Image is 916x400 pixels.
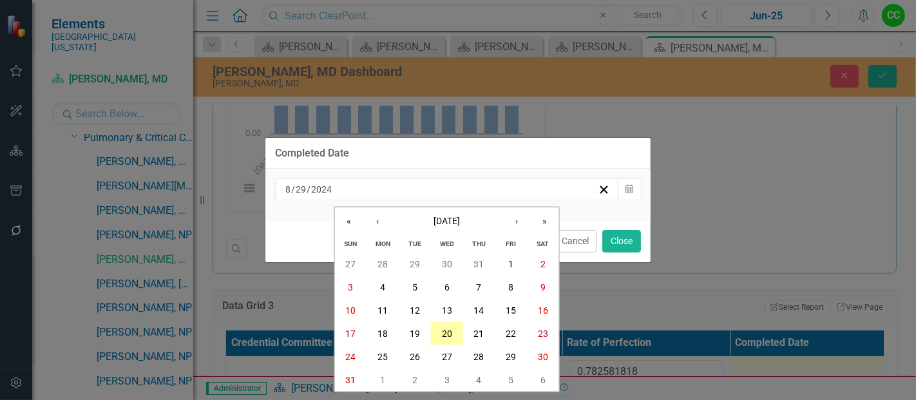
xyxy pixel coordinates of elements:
[410,352,420,362] abbr: August 26, 2025
[310,183,332,196] input: yyyy
[527,252,559,276] button: August 2, 2025
[335,207,363,235] button: «
[495,252,527,276] button: August 1, 2025
[367,322,399,345] button: August 18, 2025
[377,305,388,316] abbr: August 11, 2025
[377,259,388,269] abbr: July 28, 2025
[377,329,388,339] abbr: August 18, 2025
[431,276,463,299] button: August 6, 2025
[380,375,385,385] abbr: September 1, 2025
[434,215,460,225] span: [DATE]
[345,240,358,248] abbr: Sunday
[399,276,431,299] button: August 5, 2025
[346,329,356,339] abbr: August 17, 2025
[275,148,349,159] div: Completed Date
[431,252,463,276] button: July 30, 2025
[399,252,431,276] button: July 29, 2025
[412,375,417,385] abbr: September 2, 2025
[377,352,388,362] abbr: August 25, 2025
[508,259,513,269] abbr: August 1, 2025
[506,329,516,339] abbr: August 22, 2025
[399,322,431,345] button: August 19, 2025
[335,345,367,368] button: August 24, 2025
[346,375,356,385] abbr: August 31, 2025
[444,375,450,385] abbr: September 3, 2025
[408,240,421,248] abbr: Tuesday
[285,183,291,196] input: mm
[367,252,399,276] button: July 28, 2025
[335,276,367,299] button: August 3, 2025
[335,299,367,322] button: August 10, 2025
[380,282,385,292] abbr: August 4, 2025
[440,240,454,248] abbr: Wednesday
[527,299,559,322] button: August 16, 2025
[538,329,548,339] abbr: August 23, 2025
[463,299,495,322] button: August 14, 2025
[367,345,399,368] button: August 25, 2025
[495,322,527,345] button: August 22, 2025
[473,352,484,362] abbr: August 28, 2025
[291,184,295,195] span: /
[463,345,495,368] button: August 28, 2025
[506,352,516,362] abbr: August 29, 2025
[335,322,367,345] button: August 17, 2025
[335,252,367,276] button: July 27, 2025
[363,207,392,235] button: ‹
[508,282,513,292] abbr: August 8, 2025
[442,329,452,339] abbr: August 20, 2025
[346,352,356,362] abbr: August 24, 2025
[463,276,495,299] button: August 7, 2025
[495,299,527,322] button: August 15, 2025
[442,305,452,316] abbr: August 13, 2025
[444,282,450,292] abbr: August 6, 2025
[527,345,559,368] button: August 30, 2025
[472,240,486,248] abbr: Thursday
[431,345,463,368] button: August 27, 2025
[346,259,356,269] abbr: July 27, 2025
[410,329,420,339] abbr: August 19, 2025
[531,207,559,235] button: »
[495,345,527,368] button: August 29, 2025
[473,305,484,316] abbr: August 14, 2025
[399,345,431,368] button: August 26, 2025
[412,282,417,292] abbr: August 5, 2025
[431,299,463,322] button: August 13, 2025
[473,329,484,339] abbr: August 21, 2025
[495,368,527,392] button: September 5, 2025
[553,230,597,252] button: Cancel
[540,282,546,292] abbr: August 9, 2025
[307,184,310,195] span: /
[537,240,549,248] abbr: Saturday
[502,207,531,235] button: ›
[367,276,399,299] button: August 4, 2025
[506,240,516,248] abbr: Friday
[376,240,390,248] abbr: Monday
[348,282,354,292] abbr: August 3, 2025
[399,368,431,392] button: September 2, 2025
[538,352,548,362] abbr: August 30, 2025
[410,305,420,316] abbr: August 12, 2025
[540,375,546,385] abbr: September 6, 2025
[538,305,548,316] abbr: August 16, 2025
[527,322,559,345] button: August 23, 2025
[367,299,399,322] button: August 11, 2025
[476,375,481,385] abbr: September 4, 2025
[506,305,516,316] abbr: August 15, 2025
[442,352,452,362] abbr: August 27, 2025
[602,230,641,252] button: Close
[463,322,495,345] button: August 21, 2025
[335,368,367,392] button: August 31, 2025
[410,259,420,269] abbr: July 29, 2025
[476,282,481,292] abbr: August 7, 2025
[527,276,559,299] button: August 9, 2025
[346,305,356,316] abbr: August 10, 2025
[508,375,513,385] abbr: September 5, 2025
[431,322,463,345] button: August 20, 2025
[442,259,452,269] abbr: July 30, 2025
[367,368,399,392] button: September 1, 2025
[463,252,495,276] button: July 31, 2025
[495,276,527,299] button: August 8, 2025
[540,259,546,269] abbr: August 2, 2025
[463,368,495,392] button: September 4, 2025
[399,299,431,322] button: August 12, 2025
